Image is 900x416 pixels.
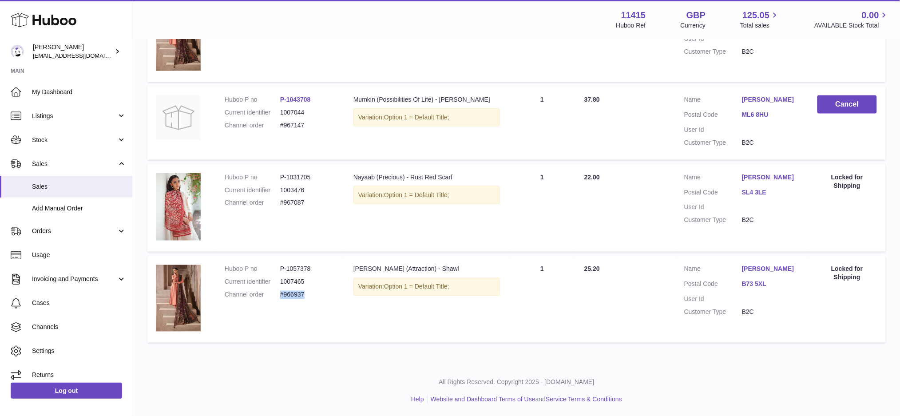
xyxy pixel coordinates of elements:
[32,136,117,144] span: Stock
[225,265,280,273] dt: Huboo P no
[33,52,131,59] span: [EMAIL_ADDRESS][DOMAIN_NAME]
[33,43,113,60] div: [PERSON_NAME]
[584,174,600,181] span: 22.00
[684,188,742,199] dt: Postal Code
[814,21,889,30] span: AVAILABLE Stock Total
[384,283,449,290] span: Option 1 = Default Title;
[684,265,742,276] dt: Name
[32,227,117,235] span: Orders
[225,186,280,194] dt: Current identifier
[742,95,800,104] a: [PERSON_NAME]
[32,371,126,379] span: Returns
[740,21,780,30] span: Total sales
[742,188,800,197] a: SL4 3LE
[225,173,280,182] dt: Huboo P no
[742,9,769,21] span: 125.05
[280,278,336,286] dd: 1007465
[742,308,800,317] dd: B2C
[353,186,500,204] div: Variation:
[546,396,622,403] a: Service Terms & Conditions
[616,21,646,30] div: Huboo Ref
[742,216,800,225] dd: B2C
[11,45,24,58] img: care@shopmanto.uk
[684,216,742,225] dt: Customer Type
[32,182,126,191] span: Sales
[742,280,800,289] a: B73 5XL
[686,9,706,21] strong: GBP
[280,108,336,117] dd: 1007044
[32,160,117,168] span: Sales
[684,95,742,106] dt: Name
[32,204,126,213] span: Add Manual Order
[32,88,126,96] span: My Dashboard
[32,275,117,283] span: Invoicing and Payments
[684,173,742,184] dt: Name
[742,265,800,273] a: [PERSON_NAME]
[280,291,336,299] dd: #966937
[817,173,877,190] div: Locked for Shipping
[742,139,800,147] dd: B2C
[681,21,706,30] div: Currency
[814,9,889,30] a: 0.00 AVAILABLE Stock Total
[742,173,800,182] a: [PERSON_NAME]
[621,9,646,21] strong: 11415
[11,383,122,399] a: Log out
[411,396,424,403] a: Help
[353,95,500,104] div: Mumkin (Possibilities Of Life) - [PERSON_NAME]
[353,108,500,127] div: Variation:
[280,173,336,182] dd: P-1031705
[280,265,336,273] dd: P-1057378
[684,280,742,291] dt: Postal Code
[280,96,311,103] a: P-1043708
[384,114,449,121] span: Option 1 = Default Title;
[509,164,575,252] td: 1
[280,121,336,130] dd: #967147
[225,108,280,117] dt: Current identifier
[353,173,500,182] div: Nayaab (Precious) - Rust Red Scarf
[817,265,877,282] div: Locked for Shipping
[353,265,500,273] div: [PERSON_NAME] (Attraction) - Shawl
[156,173,201,241] img: 6_6c3e96ca-3d9a-418e-a64c-a8cf91a613b2.jpg
[742,48,800,56] dd: B2C
[817,95,877,114] button: Cancel
[509,87,575,160] td: 1
[32,251,126,259] span: Usage
[684,126,742,134] dt: User Id
[225,95,280,104] dt: Huboo P no
[225,121,280,130] dt: Channel order
[225,199,280,207] dt: Channel order
[156,265,201,332] img: 12.webp
[742,111,800,119] a: ML6 8HU
[353,278,500,296] div: Variation:
[431,396,535,403] a: Website and Dashboard Terms of Use
[280,186,336,194] dd: 1003476
[428,396,622,404] li: and
[32,112,117,120] span: Listings
[684,308,742,317] dt: Customer Type
[684,111,742,121] dt: Postal Code
[32,299,126,307] span: Cases
[684,139,742,147] dt: Customer Type
[740,9,780,30] a: 125.05 Total sales
[32,323,126,331] span: Channels
[156,95,201,140] img: no-photo.jpg
[509,256,575,343] td: 1
[140,378,893,387] p: All Rights Reserved. Copyright 2025 - [DOMAIN_NAME]
[684,203,742,212] dt: User Id
[862,9,879,21] span: 0.00
[225,278,280,286] dt: Current identifier
[584,96,600,103] span: 37.80
[32,347,126,355] span: Settings
[384,191,449,198] span: Option 1 = Default Title;
[280,199,336,207] dd: #967087
[225,291,280,299] dt: Channel order
[684,48,742,56] dt: Customer Type
[584,265,600,273] span: 25.20
[684,295,742,304] dt: User Id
